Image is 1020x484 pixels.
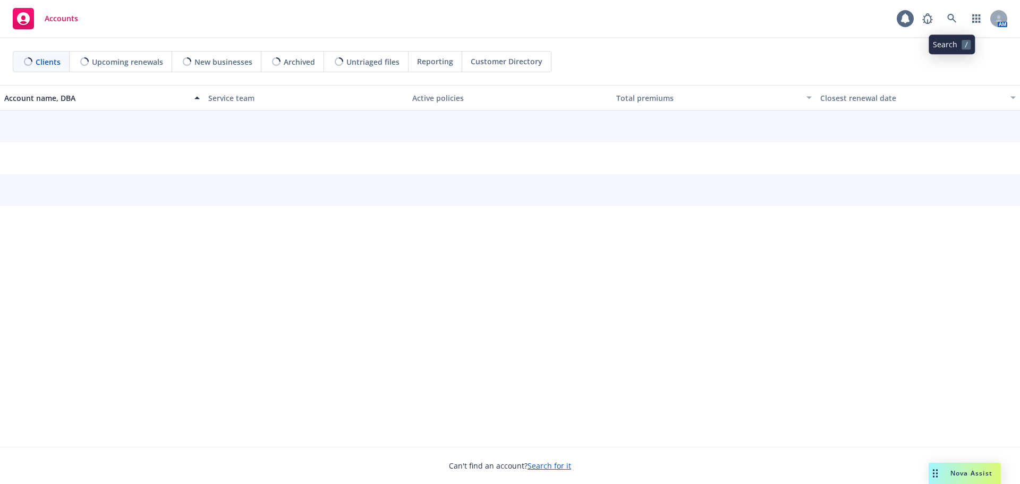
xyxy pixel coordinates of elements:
div: Closest renewal date [820,92,1004,104]
button: Closest renewal date [816,85,1020,111]
span: New businesses [194,56,252,67]
a: Report a Bug [917,8,938,29]
button: Nova Assist [929,463,1001,484]
div: Active policies [412,92,608,104]
span: Accounts [45,14,78,23]
span: Upcoming renewals [92,56,163,67]
span: Archived [284,56,315,67]
span: Untriaged files [346,56,399,67]
button: Total premiums [612,85,816,111]
div: Drag to move [929,463,942,484]
button: Service team [204,85,408,111]
div: Account name, DBA [4,92,188,104]
a: Search for it [528,461,571,471]
span: Reporting [417,56,453,67]
a: Switch app [966,8,987,29]
a: Accounts [8,4,82,33]
span: Customer Directory [471,56,542,67]
button: Active policies [408,85,612,111]
span: Can't find an account? [449,460,571,471]
span: Nova Assist [950,469,992,478]
div: Total premiums [616,92,800,104]
span: Clients [36,56,61,67]
a: Search [941,8,963,29]
div: Service team [208,92,404,104]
